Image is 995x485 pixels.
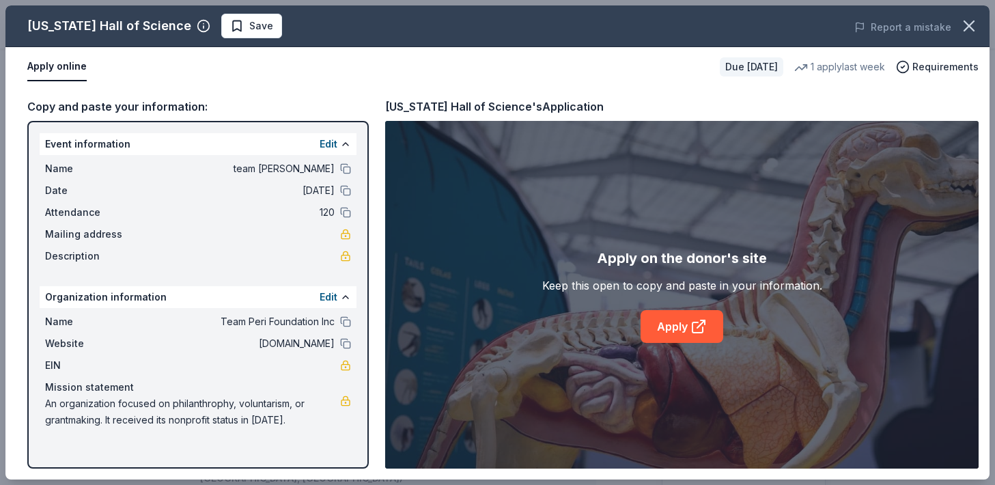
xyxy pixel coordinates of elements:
div: [US_STATE] Hall of Science's Application [385,98,604,115]
span: 120 [137,204,335,221]
span: Website [45,335,137,352]
span: Description [45,248,137,264]
span: Team Peri Foundation Inc [137,314,335,330]
span: Name [45,161,137,177]
span: [DATE] [137,182,335,199]
div: Mission statement [45,379,351,396]
button: Edit [320,136,337,152]
span: Save [249,18,273,34]
div: [US_STATE] Hall of Science [27,15,191,37]
span: Requirements [912,59,979,75]
span: An organization focused on philanthrophy, voluntarism, or grantmaking. It received its nonprofit ... [45,396,340,428]
span: team [PERSON_NAME] [137,161,335,177]
div: Apply on the donor's site [597,247,767,269]
div: Keep this open to copy and paste in your information. [542,277,822,294]
div: Organization information [40,286,356,308]
div: Event information [40,133,356,155]
a: Apply [641,310,723,343]
div: Due [DATE] [720,57,783,77]
button: Apply online [27,53,87,81]
div: 1 apply last week [794,59,885,75]
span: [DOMAIN_NAME] [137,335,335,352]
span: Attendance [45,204,137,221]
button: Requirements [896,59,979,75]
span: Mailing address [45,226,137,242]
span: Name [45,314,137,330]
span: EIN [45,357,137,374]
button: Save [221,14,282,38]
span: Date [45,182,137,199]
button: Report a mistake [854,19,951,36]
button: Edit [320,289,337,305]
div: Copy and paste your information: [27,98,369,115]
